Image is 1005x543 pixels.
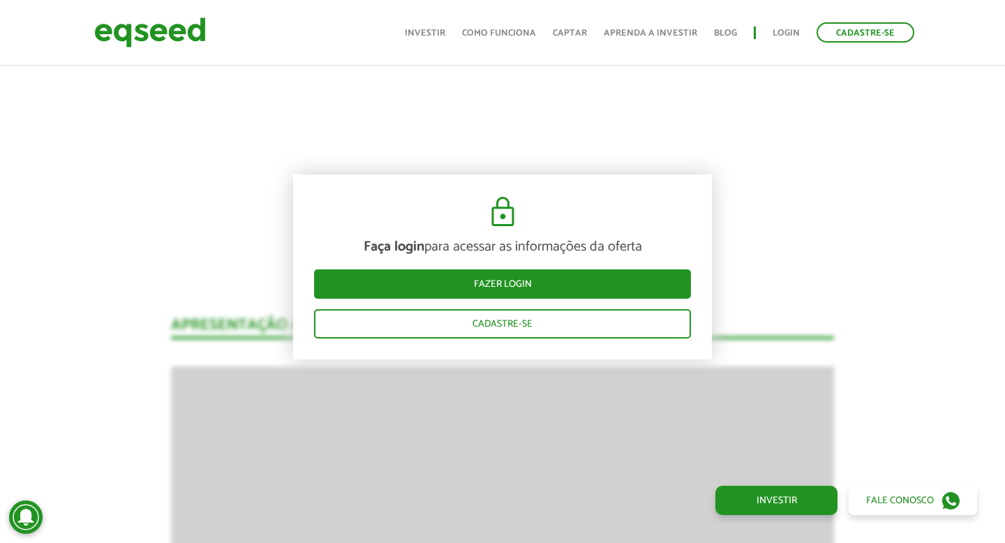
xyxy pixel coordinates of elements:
[817,22,914,43] a: Cadastre-se
[405,29,445,38] a: Investir
[714,29,737,38] a: Blog
[773,29,800,38] a: Login
[604,29,697,38] a: Aprenda a investir
[553,29,587,38] a: Captar
[364,235,424,258] strong: Faça login
[314,239,691,255] p: para acessar as informações da oferta
[462,29,536,38] a: Como funciona
[715,486,837,515] a: Investir
[486,195,520,229] img: cadeado.svg
[94,14,206,51] img: EqSeed
[314,309,691,339] a: Cadastre-se
[314,269,691,299] a: Fazer login
[849,486,977,515] a: Fale conosco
